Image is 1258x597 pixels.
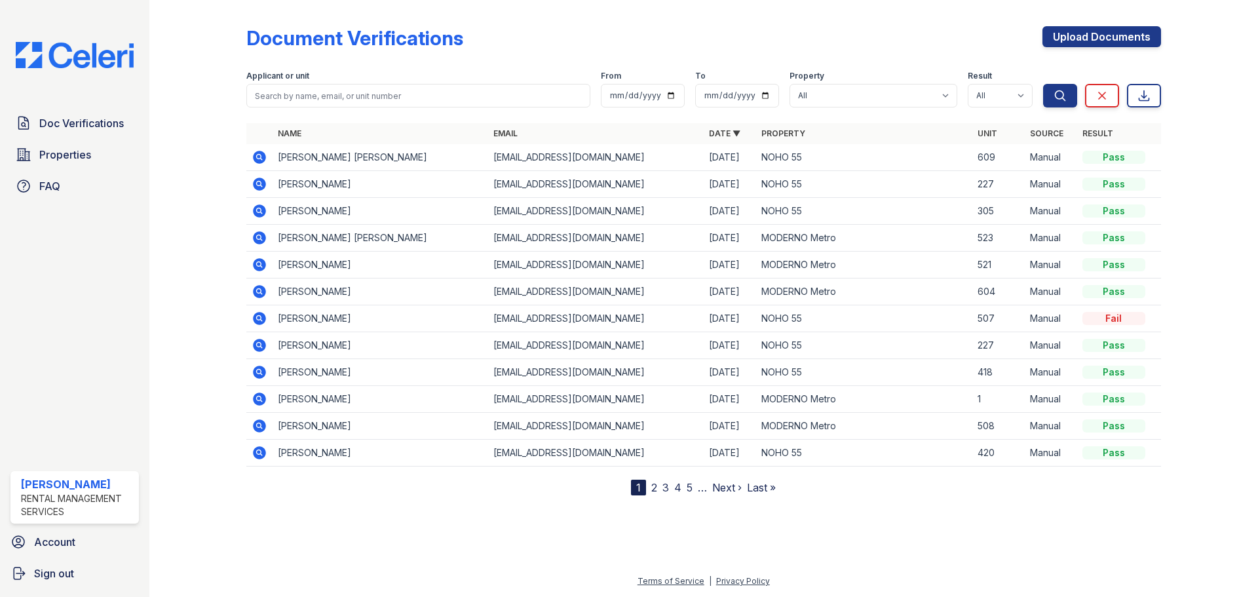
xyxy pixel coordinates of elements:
td: Manual [1025,198,1077,225]
td: [EMAIL_ADDRESS][DOMAIN_NAME] [488,386,704,413]
td: 609 [972,144,1025,171]
a: 5 [687,481,693,494]
a: Account [5,529,144,555]
td: [PERSON_NAME] [273,279,488,305]
td: [EMAIL_ADDRESS][DOMAIN_NAME] [488,305,704,332]
a: Next › [712,481,742,494]
td: 1 [972,386,1025,413]
label: Result [968,71,992,81]
div: Pass [1082,446,1145,459]
td: Manual [1025,413,1077,440]
td: [PERSON_NAME] [273,440,488,467]
div: Pass [1082,151,1145,164]
td: MODERNO Metro [756,386,972,413]
td: [DATE] [704,305,756,332]
div: Document Verifications [246,26,463,50]
td: [DATE] [704,440,756,467]
a: Sign out [5,560,144,587]
a: Property [761,128,805,138]
td: 523 [972,225,1025,252]
td: [PERSON_NAME] [273,386,488,413]
span: FAQ [39,178,60,194]
td: [EMAIL_ADDRESS][DOMAIN_NAME] [488,279,704,305]
div: Rental Management Services [21,492,134,518]
td: NOHO 55 [756,171,972,198]
td: [DATE] [704,252,756,279]
td: 418 [972,359,1025,386]
td: [PERSON_NAME] [273,171,488,198]
td: [PERSON_NAME] [PERSON_NAME] [273,225,488,252]
td: NOHO 55 [756,332,972,359]
td: [PERSON_NAME] [273,413,488,440]
span: Sign out [34,566,74,581]
img: CE_Logo_Blue-a8612792a0a2168367f1c8372b55b34899dd931a85d93a1a3d3e32e68fde9ad4.png [5,42,144,68]
td: Manual [1025,332,1077,359]
td: Manual [1025,225,1077,252]
td: [EMAIL_ADDRESS][DOMAIN_NAME] [488,171,704,198]
a: Source [1030,128,1063,138]
a: Date ▼ [709,128,740,138]
div: Pass [1082,366,1145,379]
td: 420 [972,440,1025,467]
div: | [709,576,712,586]
td: [DATE] [704,225,756,252]
span: Doc Verifications [39,115,124,131]
span: Account [34,534,75,550]
td: NOHO 55 [756,198,972,225]
td: 227 [972,332,1025,359]
a: Terms of Service [638,576,704,586]
div: Pass [1082,393,1145,406]
td: MODERNO Metro [756,279,972,305]
td: Manual [1025,305,1077,332]
td: [EMAIL_ADDRESS][DOMAIN_NAME] [488,413,704,440]
a: Email [493,128,518,138]
td: [PERSON_NAME] [273,305,488,332]
label: Applicant or unit [246,71,309,81]
td: [EMAIL_ADDRESS][DOMAIN_NAME] [488,440,704,467]
div: Pass [1082,178,1145,191]
td: [EMAIL_ADDRESS][DOMAIN_NAME] [488,225,704,252]
td: [PERSON_NAME] [PERSON_NAME] [273,144,488,171]
td: MODERNO Metro [756,252,972,279]
td: [EMAIL_ADDRESS][DOMAIN_NAME] [488,332,704,359]
a: Result [1082,128,1113,138]
td: NOHO 55 [756,305,972,332]
td: [EMAIL_ADDRESS][DOMAIN_NAME] [488,144,704,171]
a: Doc Verifications [10,110,139,136]
a: Properties [10,142,139,168]
td: [EMAIL_ADDRESS][DOMAIN_NAME] [488,252,704,279]
div: Pass [1082,258,1145,271]
td: 227 [972,171,1025,198]
td: Manual [1025,279,1077,305]
td: 305 [972,198,1025,225]
td: 508 [972,413,1025,440]
div: Fail [1082,312,1145,325]
td: [PERSON_NAME] [273,252,488,279]
td: Manual [1025,440,1077,467]
td: Manual [1025,171,1077,198]
td: Manual [1025,386,1077,413]
label: From [601,71,621,81]
td: [PERSON_NAME] [273,198,488,225]
a: Unit [978,128,997,138]
td: 521 [972,252,1025,279]
td: [DATE] [704,171,756,198]
label: Property [790,71,824,81]
td: [DATE] [704,332,756,359]
td: [EMAIL_ADDRESS][DOMAIN_NAME] [488,198,704,225]
td: [DATE] [704,386,756,413]
div: Pass [1082,285,1145,298]
td: [DATE] [704,144,756,171]
td: Manual [1025,252,1077,279]
td: NOHO 55 [756,359,972,386]
div: Pass [1082,204,1145,218]
span: Properties [39,147,91,163]
td: [PERSON_NAME] [273,359,488,386]
label: To [695,71,706,81]
div: Pass [1082,231,1145,244]
td: 604 [972,279,1025,305]
div: 1 [631,480,646,495]
div: [PERSON_NAME] [21,476,134,492]
a: Privacy Policy [716,576,770,586]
